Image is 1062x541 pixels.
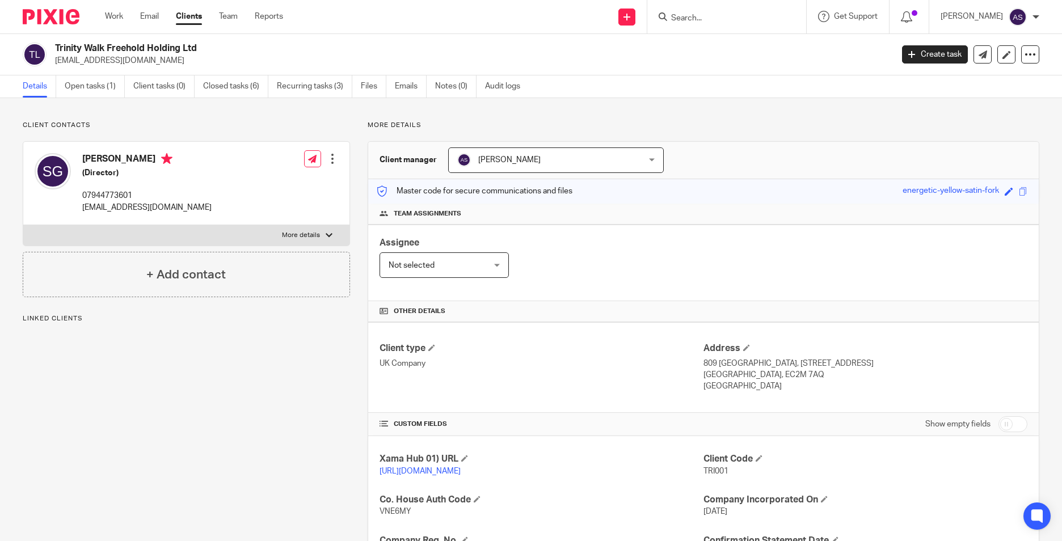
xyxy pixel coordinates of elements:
i: Primary [161,153,172,164]
a: Client tasks (0) [133,75,195,98]
label: Show empty fields [925,419,991,430]
a: Open tasks (1) [65,75,125,98]
h2: Trinity Walk Freehold Holding Ltd [55,43,719,54]
p: [GEOGRAPHIC_DATA] [703,381,1027,392]
span: Assignee [380,238,419,247]
span: VNE6MY [380,508,411,515]
span: Other details [394,307,445,316]
h4: [PERSON_NAME] [82,153,212,167]
a: Audit logs [485,75,529,98]
span: [DATE] [703,508,727,515]
h4: Address [703,343,1027,354]
p: [PERSON_NAME] [941,11,1003,22]
a: Email [140,11,159,22]
div: energetic-yellow-satin-fork [903,185,999,198]
p: [EMAIL_ADDRESS][DOMAIN_NAME] [55,55,885,66]
p: [GEOGRAPHIC_DATA], EC2M 7AQ [703,369,1027,381]
img: svg%3E [23,43,47,66]
p: More details [368,121,1039,130]
span: TRI001 [703,467,728,475]
a: Notes (0) [435,75,477,98]
p: UK Company [380,358,703,369]
h4: Company Incorporated On [703,494,1027,506]
img: svg%3E [1009,8,1027,26]
h5: (Director) [82,167,212,179]
img: svg%3E [35,153,71,189]
a: Create task [902,45,968,64]
img: Pixie [23,9,79,24]
h4: CUSTOM FIELDS [380,420,703,429]
h4: Client Code [703,453,1027,465]
p: 07944773601 [82,190,212,201]
span: Not selected [389,261,435,269]
h4: Xama Hub 01) URL [380,453,703,465]
a: Details [23,75,56,98]
a: Files [361,75,386,98]
span: Team assignments [394,209,461,218]
a: [URL][DOMAIN_NAME] [380,467,461,475]
h4: + Add contact [146,266,226,284]
p: 809 [GEOGRAPHIC_DATA], [STREET_ADDRESS] [703,358,1027,369]
a: Work [105,11,123,22]
p: Master code for secure communications and files [377,185,572,197]
a: Emails [395,75,427,98]
a: Team [219,11,238,22]
a: Clients [176,11,202,22]
a: Recurring tasks (3) [277,75,352,98]
p: More details [282,231,320,240]
input: Search [670,14,772,24]
p: [EMAIL_ADDRESS][DOMAIN_NAME] [82,202,212,213]
img: svg%3E [457,153,471,167]
h4: Client type [380,343,703,354]
p: Linked clients [23,314,350,323]
span: [PERSON_NAME] [478,156,541,164]
p: Client contacts [23,121,350,130]
h4: Co. House Auth Code [380,494,703,506]
h3: Client manager [380,154,437,166]
span: Get Support [834,12,878,20]
a: Closed tasks (6) [203,75,268,98]
a: Reports [255,11,283,22]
